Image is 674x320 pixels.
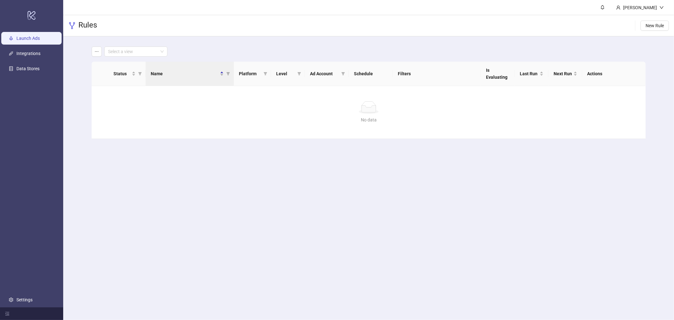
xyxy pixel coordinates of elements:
span: menu-fold [5,311,9,316]
h3: Rules [78,20,97,31]
span: ellipsis [94,49,99,54]
th: Filters [393,62,481,86]
span: bell [600,5,605,9]
a: Settings [16,297,33,302]
th: Next Run [549,62,582,86]
th: Last Run [515,62,549,86]
span: filter [137,69,143,78]
span: filter [264,72,267,76]
th: Name [146,62,234,86]
span: Level [276,70,295,77]
span: filter [296,69,302,78]
span: filter [262,69,269,78]
span: New Rule [646,23,664,28]
span: Ad Account [310,70,339,77]
span: filter [225,69,231,78]
th: Status [108,62,146,86]
span: Name [151,70,219,77]
span: down [659,5,664,10]
span: filter [340,69,346,78]
span: Next Run [554,70,572,77]
span: filter [341,72,345,76]
span: fork [68,22,76,29]
span: filter [297,72,301,76]
th: Is Evaluating [481,62,515,86]
span: filter [138,72,142,76]
a: Integrations [16,51,40,56]
span: Platform [239,70,261,77]
span: Status [113,70,131,77]
span: Last Run [520,70,538,77]
a: Launch Ads [16,36,40,41]
span: user [616,5,621,10]
div: [PERSON_NAME] [621,4,659,11]
button: New Rule [641,21,669,31]
div: No data [99,116,638,123]
th: Actions [582,62,646,86]
th: Schedule [349,62,393,86]
a: Data Stores [16,66,39,71]
span: filter [226,72,230,76]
